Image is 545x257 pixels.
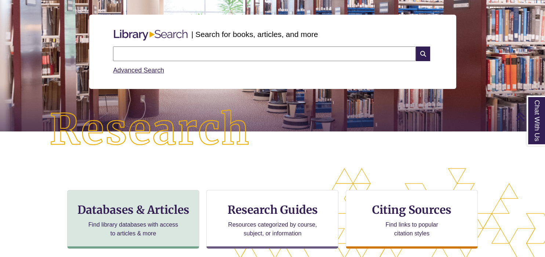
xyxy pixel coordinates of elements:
[110,27,191,44] img: Libary Search
[367,203,457,217] h3: Citing Sources
[212,203,332,217] h3: Research Guides
[416,46,430,61] i: Search
[516,112,543,122] a: Back to Top
[27,87,272,172] img: Research
[191,29,318,40] p: | Search for books, articles, and more
[67,190,199,249] a: Databases & Articles Find library databases with access to articles & more
[346,190,478,249] a: Citing Sources Find links to popular citation styles
[113,67,164,74] a: Advanced Search
[86,220,181,238] p: Find library databases with access to articles & more
[376,220,448,238] p: Find links to popular citation styles
[73,203,193,217] h3: Databases & Articles
[206,190,338,249] a: Research Guides Resources categorized by course, subject, or information
[225,220,320,238] p: Resources categorized by course, subject, or information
